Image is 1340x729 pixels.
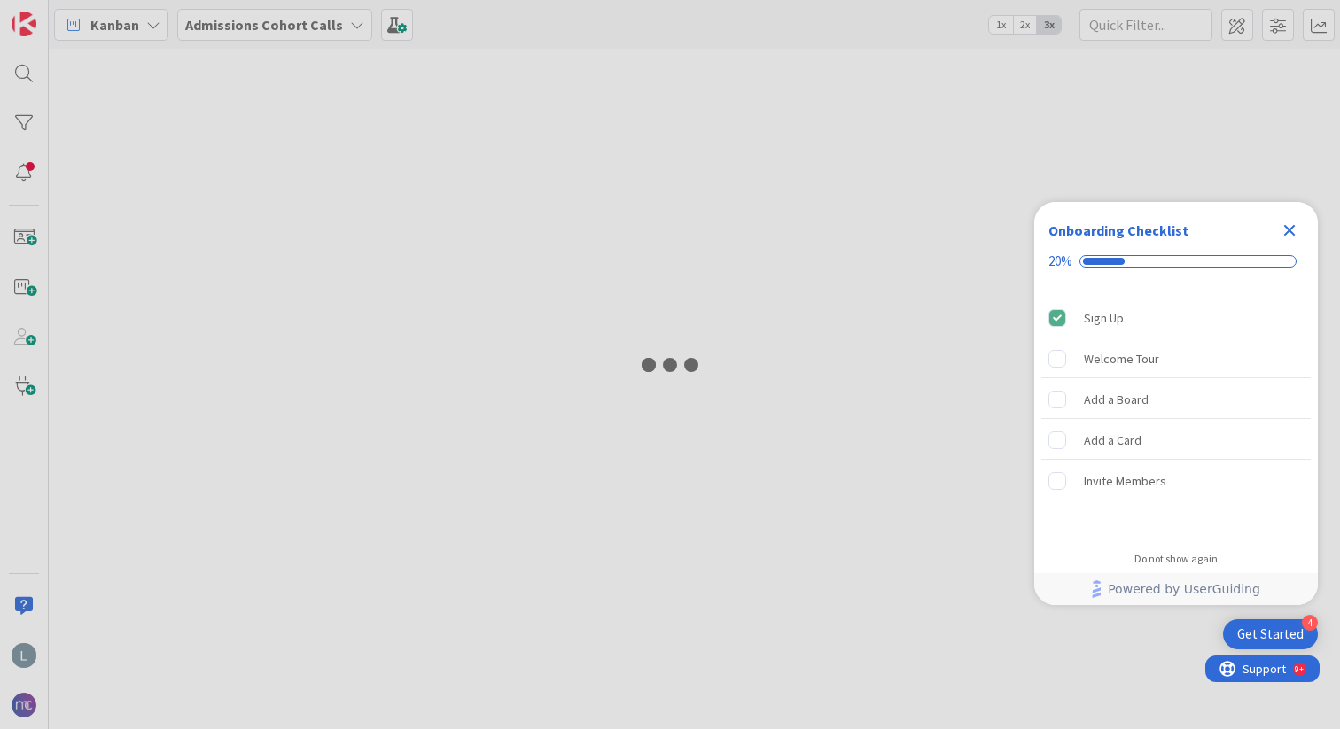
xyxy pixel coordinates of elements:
div: Add a Card [1084,430,1141,451]
div: Sign Up is complete. [1041,299,1311,337]
div: Add a Card is incomplete. [1041,421,1311,460]
div: Checklist Container [1034,202,1318,605]
div: 4 [1302,615,1318,631]
a: Powered by UserGuiding [1043,573,1309,605]
div: Open Get Started checklist, remaining modules: 4 [1223,619,1318,649]
span: Support [37,3,81,24]
div: Get Started [1237,625,1304,643]
div: Do not show again [1134,552,1218,566]
div: Close Checklist [1275,216,1304,244]
div: 9+ [90,7,98,21]
div: Onboarding Checklist [1048,220,1188,241]
div: Sign Up [1084,307,1124,329]
span: Powered by UserGuiding [1108,578,1260,600]
div: Add a Board [1084,389,1149,410]
div: Add a Board is incomplete. [1041,380,1311,419]
div: Checklist items [1034,291,1318,540]
div: Welcome Tour [1084,348,1159,369]
div: Invite Members [1084,470,1166,492]
div: Checklist progress: 20% [1048,253,1304,269]
div: Welcome Tour is incomplete. [1041,339,1311,378]
div: 20% [1048,253,1072,269]
div: Invite Members is incomplete. [1041,461,1311,500]
div: Footer [1034,573,1318,605]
